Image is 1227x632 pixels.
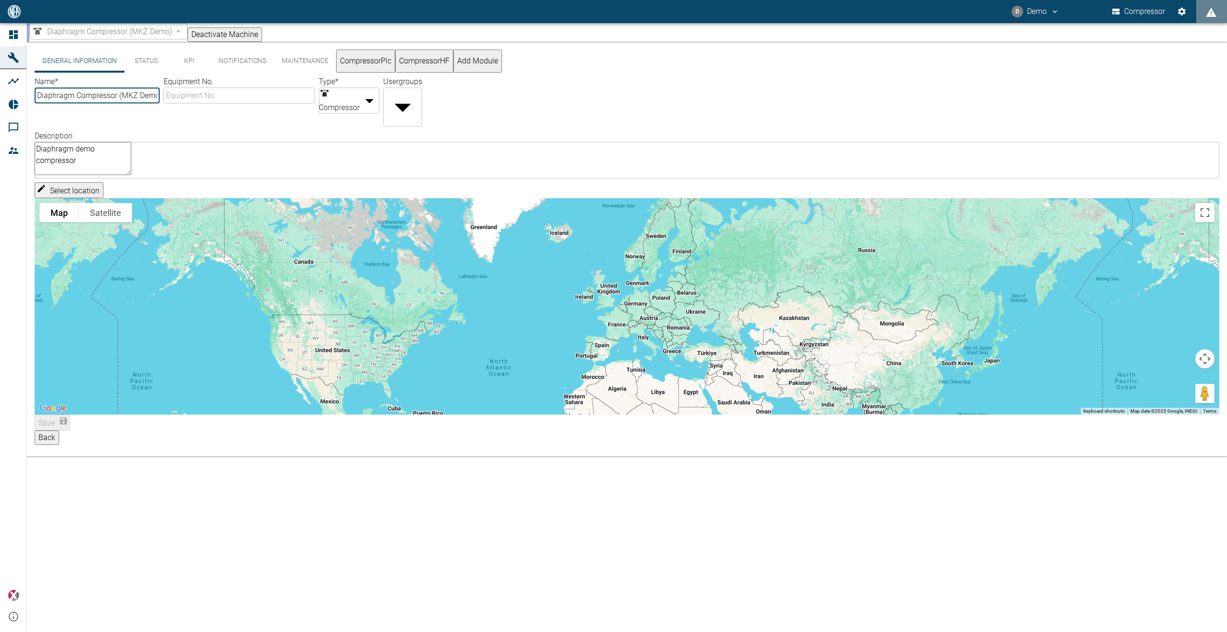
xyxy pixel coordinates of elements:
[1010,3,1061,20] button: demo@nea-x.de
[35,50,125,73] button: General Information
[1173,3,1190,20] button: Settings
[35,430,59,445] button: Back
[211,50,274,73] button: Notifications
[319,77,338,86] label: Type *
[319,102,360,114] span: Compressor
[35,131,73,140] label: Description
[35,182,103,198] button: Select location
[395,50,453,73] button: CompressorHF
[168,50,211,73] button: KPI
[7,5,22,18] img: logo
[453,50,502,73] button: Add Module
[35,88,160,103] input: Name
[274,50,336,73] button: Maintenance
[336,50,395,73] button: CompressorPlc
[35,415,70,430] button: Save
[383,77,422,86] label: Usergroups
[1110,3,1167,20] button: Compressor
[163,88,315,103] input: Equipment No.
[32,25,172,37] a: Diaphragm Compressor (MKZ Demo)
[35,142,131,175] textarea: Diaphragm demo compressor
[125,50,168,73] button: Status
[47,26,172,37] span: Diaphragm Compressor (MKZ Demo)
[188,27,262,42] button: Deactivate Machine
[35,77,58,86] label: Name *
[1012,6,1023,17] div: D
[8,590,19,601] img: Xplore Logo
[163,77,213,86] label: Equipment No.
